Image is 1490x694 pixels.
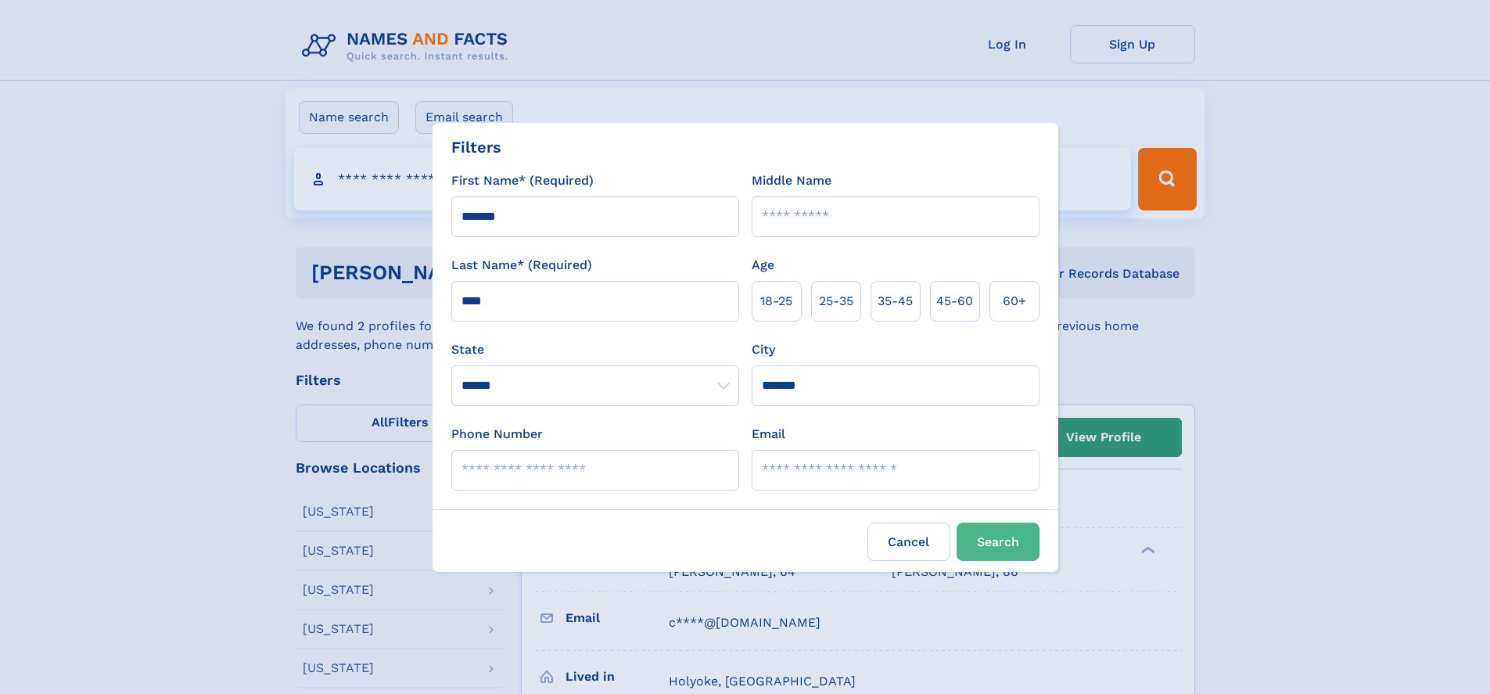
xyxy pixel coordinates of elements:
span: 45‑60 [936,292,973,311]
label: First Name* (Required) [451,171,594,190]
span: 35‑45 [878,292,913,311]
label: State [451,340,739,359]
label: Last Name* (Required) [451,256,592,275]
label: Middle Name [752,171,831,190]
span: 60+ [1003,292,1026,311]
button: Search [957,523,1039,561]
span: 18‑25 [760,292,792,311]
span: 25‑35 [819,292,853,311]
label: Age [752,256,774,275]
label: Cancel [867,523,950,561]
label: Phone Number [451,425,543,444]
label: Email [752,425,785,444]
label: City [752,340,775,359]
div: Filters [451,135,501,159]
